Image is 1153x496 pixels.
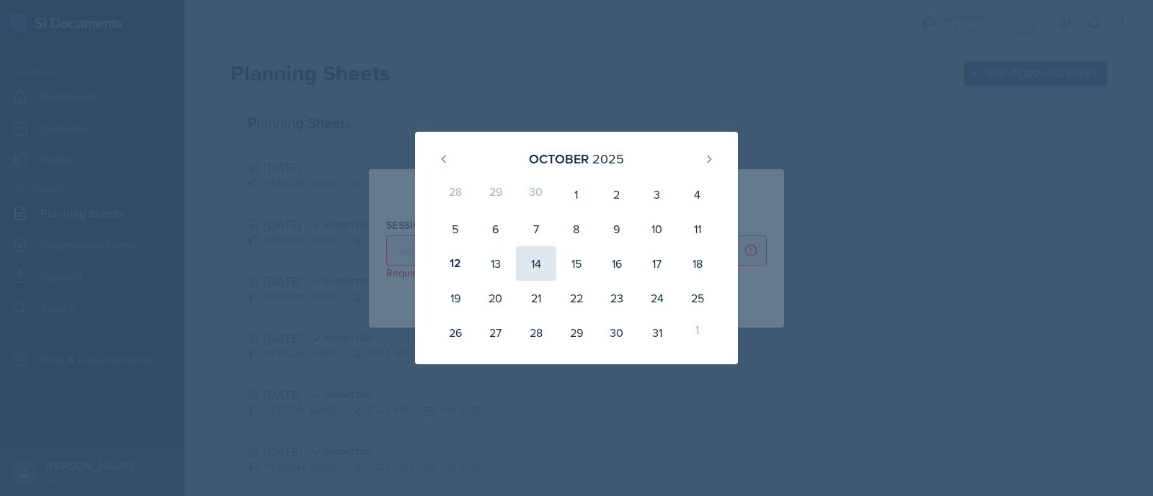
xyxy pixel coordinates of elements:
[637,246,677,281] div: 17
[677,315,718,350] div: 1
[637,212,677,246] div: 10
[435,315,476,350] div: 26
[592,149,624,168] div: 2025
[476,315,516,350] div: 27
[556,177,597,212] div: 1
[677,246,718,281] div: 18
[516,315,556,350] div: 28
[435,177,476,212] div: 28
[597,212,637,246] div: 9
[637,177,677,212] div: 3
[516,212,556,246] div: 7
[476,246,516,281] div: 13
[435,281,476,315] div: 19
[597,315,637,350] div: 30
[516,281,556,315] div: 21
[556,281,597,315] div: 22
[677,177,718,212] div: 4
[556,315,597,350] div: 29
[677,281,718,315] div: 25
[529,149,589,168] div: October
[435,246,476,281] div: 12
[556,212,597,246] div: 8
[597,281,637,315] div: 23
[637,281,677,315] div: 24
[435,212,476,246] div: 5
[597,246,637,281] div: 16
[556,246,597,281] div: 15
[516,177,556,212] div: 30
[637,315,677,350] div: 31
[476,212,516,246] div: 6
[677,212,718,246] div: 11
[476,281,516,315] div: 20
[476,177,516,212] div: 29
[516,246,556,281] div: 14
[597,177,637,212] div: 2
